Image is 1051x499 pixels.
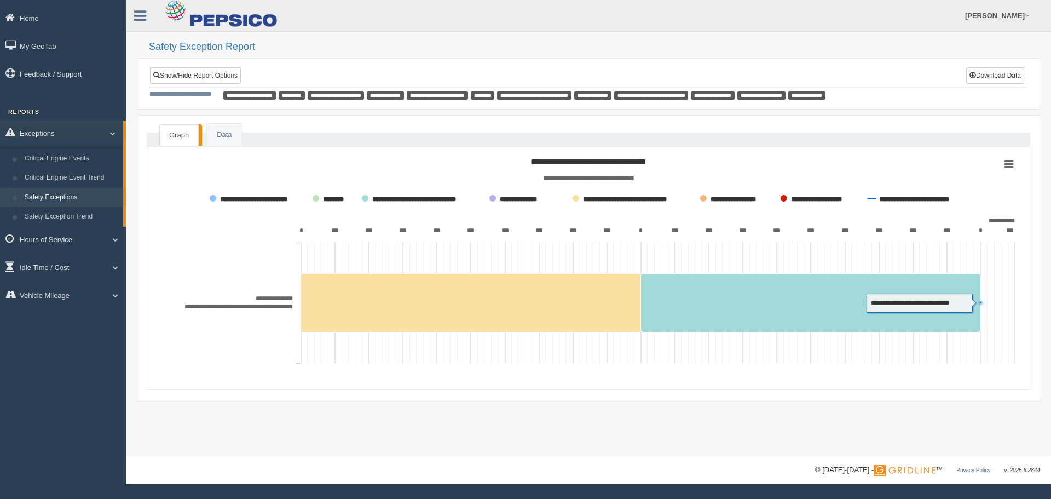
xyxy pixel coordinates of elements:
[874,465,935,476] img: Gridline
[20,207,123,227] a: Safety Exception Trend
[20,188,123,208] a: Safety Exceptions
[207,124,241,146] a: Data
[150,67,241,84] a: Show/Hide Report Options
[1004,467,1040,473] span: v. 2025.6.2844
[159,124,199,146] a: Graph
[149,42,1040,53] h2: Safety Exception Report
[966,67,1024,84] button: Download Data
[20,168,123,188] a: Critical Engine Event Trend
[956,467,990,473] a: Privacy Policy
[20,149,123,169] a: Critical Engine Events
[815,464,1040,476] div: © [DATE]-[DATE] - ™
